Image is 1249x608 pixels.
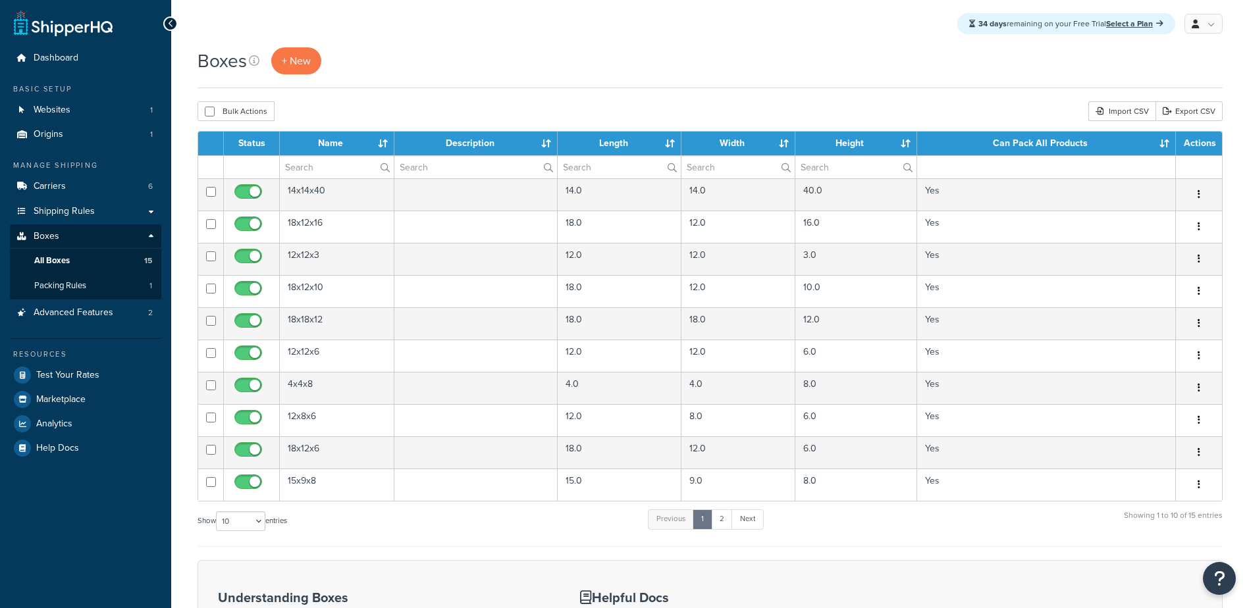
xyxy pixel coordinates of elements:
[917,404,1176,436] td: Yes
[148,181,153,192] span: 6
[558,436,681,469] td: 18.0
[394,156,558,178] input: Search
[917,469,1176,501] td: Yes
[280,211,394,243] td: 18x12x16
[10,436,161,460] a: Help Docs
[917,340,1176,372] td: Yes
[917,243,1176,275] td: Yes
[10,224,161,299] li: Boxes
[957,13,1175,34] div: remaining on your Free Trial
[10,363,161,387] li: Test Your Rates
[10,249,161,273] li: All Boxes
[34,129,63,140] span: Origins
[10,98,161,122] li: Websites
[795,372,917,404] td: 8.0
[558,132,681,155] th: Length : activate to sort column ascending
[10,301,161,325] li: Advanced Features
[1176,132,1222,155] th: Actions
[10,388,161,411] a: Marketplace
[978,18,1007,30] strong: 34 days
[795,211,917,243] td: 16.0
[10,122,161,147] li: Origins
[1156,101,1223,121] a: Export CSV
[795,404,917,436] td: 6.0
[198,48,247,74] h1: Boxes
[10,412,161,436] a: Analytics
[34,307,113,318] span: Advanced Features
[558,404,681,436] td: 12.0
[224,132,280,155] th: Status
[681,404,796,436] td: 8.0
[34,181,66,192] span: Carriers
[558,307,681,340] td: 18.0
[558,211,681,243] td: 18.0
[198,101,275,121] button: Bulk Actions
[917,307,1176,340] td: Yes
[280,132,394,155] th: Name : activate to sort column ascending
[681,132,796,155] th: Width : activate to sort column ascending
[36,443,79,454] span: Help Docs
[558,275,681,307] td: 18.0
[795,243,917,275] td: 3.0
[34,206,95,217] span: Shipping Rules
[795,275,917,307] td: 10.0
[558,340,681,372] td: 12.0
[917,178,1176,211] td: Yes
[681,307,796,340] td: 18.0
[10,46,161,70] a: Dashboard
[917,436,1176,469] td: Yes
[681,340,796,372] td: 12.0
[144,255,152,266] span: 15
[681,275,796,307] td: 12.0
[280,436,394,469] td: 18x12x6
[282,53,311,68] span: + New
[34,255,70,266] span: All Boxes
[271,47,321,74] a: + New
[36,370,99,381] span: Test Your Rates
[280,275,394,307] td: 18x12x10
[1203,562,1236,595] button: Open Resource Center
[681,156,795,178] input: Search
[150,129,153,140] span: 1
[34,105,70,116] span: Websites
[10,84,161,95] div: Basic Setup
[648,509,694,529] a: Previous
[34,280,86,291] span: Packing Rules
[795,436,917,469] td: 6.0
[1124,508,1223,536] div: Showing 1 to 10 of 15 entries
[280,340,394,372] td: 12x12x6
[917,211,1176,243] td: Yes
[394,132,558,155] th: Description : activate to sort column ascending
[681,211,796,243] td: 12.0
[34,231,59,242] span: Boxes
[280,372,394,404] td: 4x4x8
[1088,101,1156,121] div: Import CSV
[198,511,287,531] label: Show entries
[36,418,72,430] span: Analytics
[10,160,161,171] div: Manage Shipping
[558,156,680,178] input: Search
[558,243,681,275] td: 12.0
[280,156,394,178] input: Search
[148,307,153,318] span: 2
[10,174,161,199] a: Carriers 6
[10,224,161,249] a: Boxes
[10,199,161,224] a: Shipping Rules
[711,509,733,529] a: 2
[10,274,161,298] a: Packing Rules 1
[1106,18,1163,30] a: Select a Plan
[10,249,161,273] a: All Boxes 15
[681,469,796,501] td: 9.0
[216,511,265,531] select: Showentries
[681,178,796,211] td: 14.0
[795,178,917,211] td: 40.0
[10,301,161,325] a: Advanced Features 2
[795,307,917,340] td: 12.0
[795,132,917,155] th: Height : activate to sort column ascending
[917,275,1176,307] td: Yes
[280,404,394,436] td: 12x8x6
